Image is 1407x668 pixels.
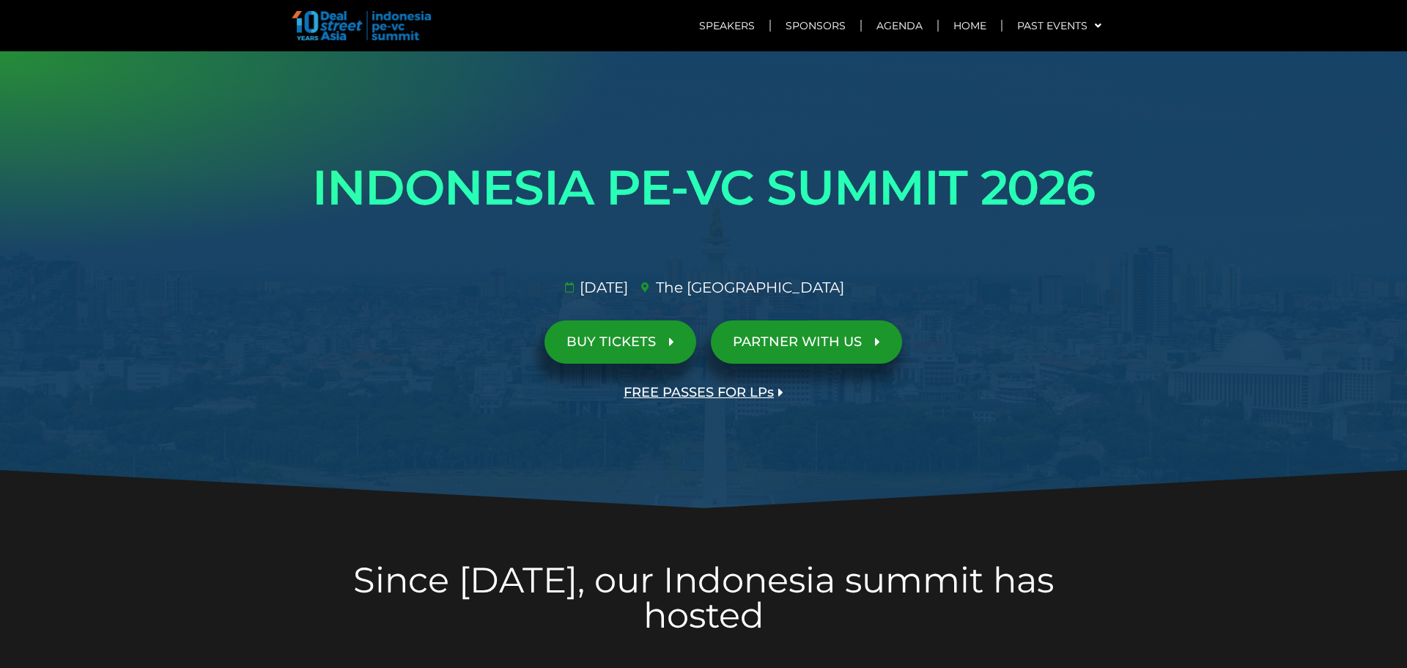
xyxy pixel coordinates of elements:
a: BUY TICKETS [544,320,696,364]
span: The [GEOGRAPHIC_DATA]​ [652,276,844,298]
span: [DATE]​ [576,276,628,298]
a: Speakers [684,9,769,43]
span: PARTNER WITH US [733,335,862,349]
a: Past Events [1002,9,1116,43]
a: PARTNER WITH US [711,320,902,364]
h2: Since [DATE], our Indonesia summit has hosted [293,562,1114,633]
a: Sponsors [771,9,860,43]
a: FREE PASSES FOR LPs [602,371,805,414]
a: Agenda [862,9,937,43]
span: FREE PASSES FOR LPs [624,386,774,400]
span: BUY TICKETS [566,335,656,349]
h1: INDONESIA PE-VC SUMMIT 2026 [293,147,1114,229]
a: Home [939,9,1001,43]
